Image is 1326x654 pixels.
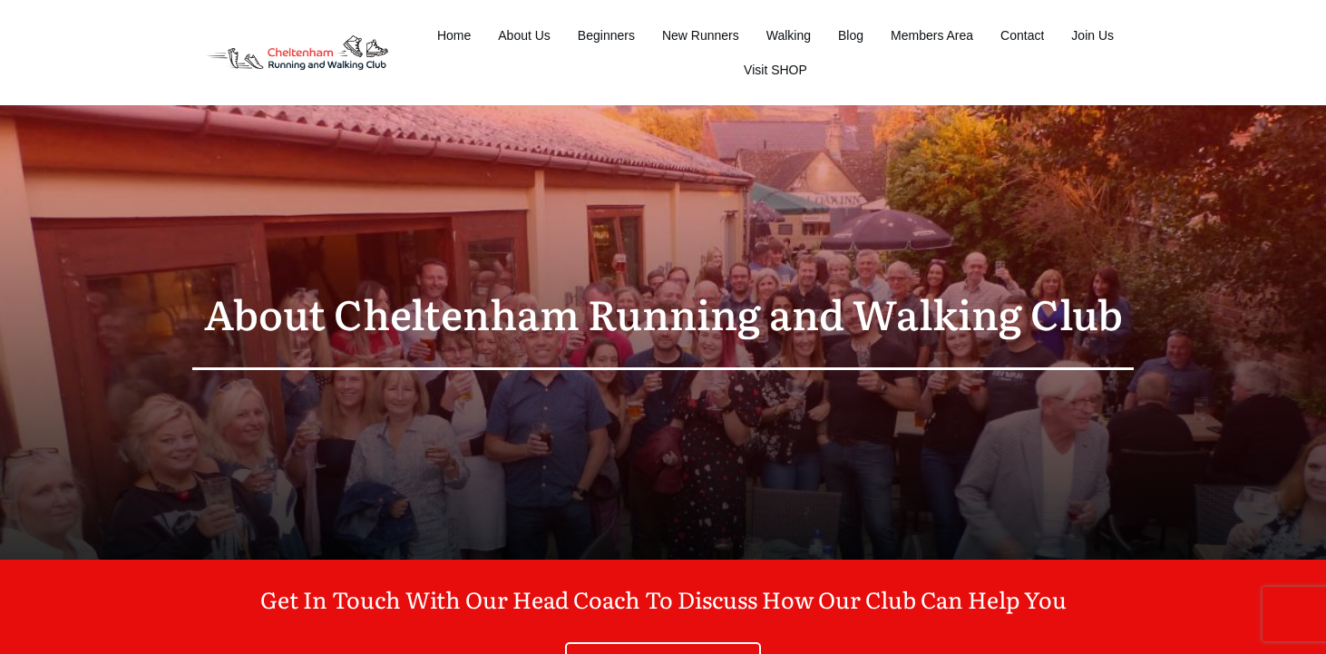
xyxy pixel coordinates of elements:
a: Walking [766,23,811,48]
a: Blog [838,23,863,48]
a: New Runners [662,23,739,48]
a: Contact [1000,23,1044,48]
a: Home [437,23,471,48]
p: Get In Touch With Our Head Coach To Discuss How Our Club Can Help You [192,580,1134,641]
a: Beginners [578,23,635,48]
p: About Cheltenham Running and Walking Club [192,278,1134,349]
img: Decathlon [191,23,403,83]
a: Visit SHOP [744,57,807,83]
a: Members Area [891,23,973,48]
a: Join Us [1071,23,1114,48]
a: About Us [498,23,551,48]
